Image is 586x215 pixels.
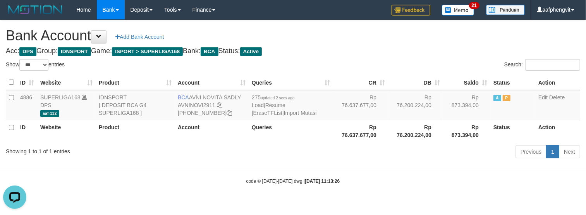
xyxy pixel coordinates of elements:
small: code © [DATE]-[DATE] dwg | [246,179,340,184]
label: Search: [504,59,580,71]
td: AVNI NOVITA SADLY [PHONE_NUMBER] [175,90,249,120]
a: Copy 4062280135 to clipboard [227,110,232,116]
th: Rp 76.637.677,00 [333,120,388,142]
a: Copy AVNINOVI2911 to clipboard [217,102,222,108]
span: IDNSPORT [58,47,91,56]
img: Feedback.jpg [392,5,430,16]
th: CR: activate to sort column ascending [333,75,388,90]
th: Website [37,120,96,142]
a: EraseTFList [253,110,282,116]
td: Rp 873.394,00 [443,90,490,120]
a: 1 [546,145,559,158]
th: Product [96,120,175,142]
td: DPS [37,90,96,120]
a: Add Bank Account [110,30,169,43]
span: Active [240,47,262,56]
input: Search: [525,59,580,71]
a: Load [252,102,264,108]
img: Button%20Memo.svg [442,5,474,16]
th: ID: activate to sort column ascending [17,75,37,90]
div: Showing 1 to 1 of 1 entries [6,144,238,155]
img: panduan.png [486,5,525,15]
a: Delete [549,94,565,101]
a: Edit [538,94,548,101]
td: Rp 76.200.224,00 [388,90,443,120]
a: Import Mutasi [284,110,317,116]
span: aaf-132 [40,110,59,117]
th: Rp 873.394,00 [443,120,490,142]
th: Status [490,75,535,90]
th: Action [535,75,580,90]
th: Queries: activate to sort column ascending [249,75,333,90]
span: BCA [178,94,189,101]
th: Product: activate to sort column ascending [96,75,175,90]
td: IDNSPORT [ DEPOSIT BCA G4 SUPERLIGA168 ] [96,90,175,120]
th: Account [175,120,249,142]
span: Paused [503,95,510,101]
th: ID [17,120,37,142]
th: Action [535,120,580,142]
img: MOTION_logo.png [6,4,65,16]
strong: [DATE] 11:13:26 [305,179,340,184]
th: DB: activate to sort column ascending [388,75,443,90]
span: updated 2 secs ago [261,96,294,100]
h1: Bank Account [6,28,580,43]
button: Open LiveChat chat widget [3,3,26,26]
th: Website: activate to sort column ascending [37,75,96,90]
span: Active [493,95,501,101]
label: Show entries [6,59,65,71]
td: 4886 [17,90,37,120]
span: | | | [252,94,317,116]
a: SUPERLIGA168 [40,94,81,101]
span: ISPORT > SUPERLIGA168 [112,47,183,56]
h4: Acc: Group: Game: Bank: Status: [6,47,580,55]
select: Showentries [19,59,48,71]
th: Status [490,120,535,142]
span: 275 [252,94,295,101]
a: AVNINOVI2911 [178,102,215,108]
td: Rp 76.637.677,00 [333,90,388,120]
span: BCA [201,47,218,56]
a: Previous [516,145,546,158]
th: Rp 76.200.224,00 [388,120,443,142]
a: Next [559,145,580,158]
th: Saldo: activate to sort column ascending [443,75,490,90]
th: Queries [249,120,333,142]
th: Account: activate to sort column ascending [175,75,249,90]
span: 21 [469,2,479,9]
a: Resume [265,102,285,108]
span: DPS [19,47,36,56]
